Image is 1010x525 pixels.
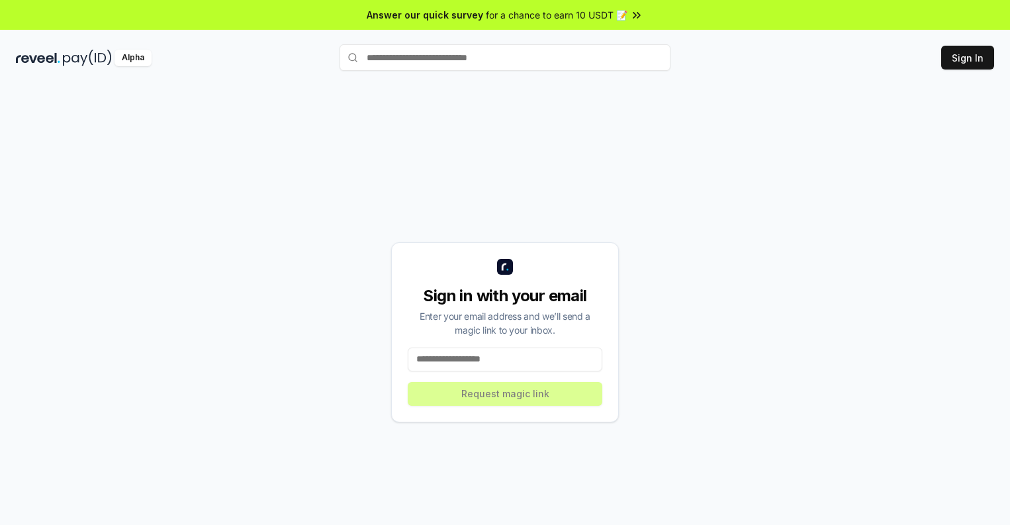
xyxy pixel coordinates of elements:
[115,50,152,66] div: Alpha
[408,285,602,307] div: Sign in with your email
[16,50,60,66] img: reveel_dark
[941,46,994,70] button: Sign In
[63,50,112,66] img: pay_id
[408,309,602,337] div: Enter your email address and we’ll send a magic link to your inbox.
[486,8,627,22] span: for a chance to earn 10 USDT 📝
[497,259,513,275] img: logo_small
[367,8,483,22] span: Answer our quick survey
